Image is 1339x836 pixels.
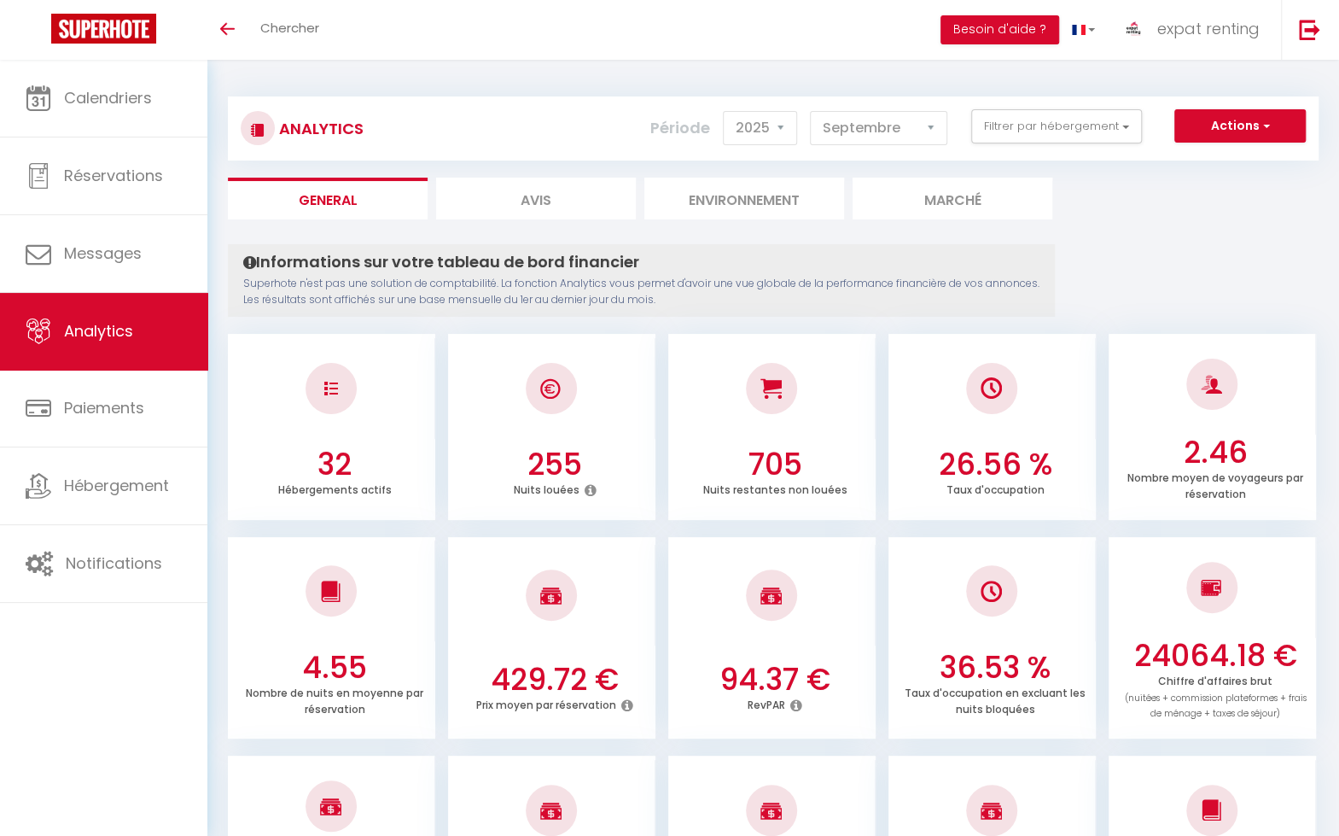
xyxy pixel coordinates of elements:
[1125,670,1307,721] p: Chiffre d'affaires brut
[1119,435,1312,471] h3: 2.46
[1119,638,1312,674] h3: 24064.18 €
[905,682,1086,716] p: Taux d'occupation en excluant les nuits bloquées
[14,7,65,58] button: Ouvrir le widget de chat LiveChat
[64,397,144,418] span: Paiements
[650,109,710,147] label: Période
[748,694,785,712] p: RevPAR
[324,382,338,395] img: NO IMAGE
[946,479,1045,497] p: Taux d'occupation
[260,19,319,37] span: Chercher
[899,447,1092,482] h3: 26.56 %
[513,479,579,497] p: Nuits louées
[246,682,423,716] p: Nombre de nuits en moyenne par réservation
[275,109,364,148] h3: Analytics
[64,87,152,108] span: Calendriers
[64,165,163,186] span: Réservations
[1157,18,1260,39] span: expat renting
[64,320,133,342] span: Analytics
[1127,467,1303,501] p: Nombre moyen de voyageurs par réservation
[238,447,431,482] h3: 32
[64,243,142,264] span: Messages
[1125,692,1307,721] span: (nuitées + commission plateformes + frais de ménage + taxes de séjour)
[228,178,428,219] li: General
[243,276,1039,308] p: Superhote n'est pas une solution de comptabilité. La fonction Analytics vous permet d'avoir une v...
[64,475,169,496] span: Hébergement
[899,650,1092,686] h3: 36.53 %
[458,447,651,482] h3: 255
[243,253,1039,272] h4: Informations sur votre tableau de bord financier
[476,694,616,712] p: Prix moyen par réservation
[277,479,391,497] p: Hébergements actifs
[238,650,431,686] h3: 4.55
[51,14,156,44] img: Super Booking
[853,178,1052,219] li: Marché
[436,178,636,219] li: Avis
[1299,19,1320,40] img: logout
[678,447,871,482] h3: 705
[981,581,1002,602] img: NO IMAGE
[940,15,1059,44] button: Besoin d'aide ?
[1121,15,1146,42] img: ...
[1201,577,1222,598] img: NO IMAGE
[703,479,847,497] p: Nuits restantes non louées
[971,109,1142,143] button: Filtrer par hébergement
[1174,109,1306,143] button: Actions
[678,662,871,698] h3: 94.37 €
[66,552,162,574] span: Notifications
[458,662,651,698] h3: 429.72 €
[644,178,844,219] li: Environnement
